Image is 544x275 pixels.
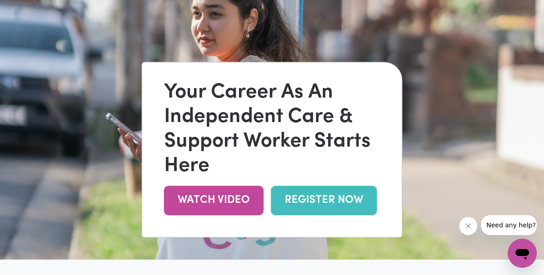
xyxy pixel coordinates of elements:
[164,186,264,215] a: WATCH VIDEO
[164,80,380,178] div: Your Career As An Independent Care & Support Worker Starts Here
[271,186,377,215] a: REGISTER NOW
[481,215,537,235] iframe: 会社からのメッセージ
[508,239,537,268] iframe: メッセージングウィンドウを開くボタン
[459,217,477,235] iframe: メッセージを閉じる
